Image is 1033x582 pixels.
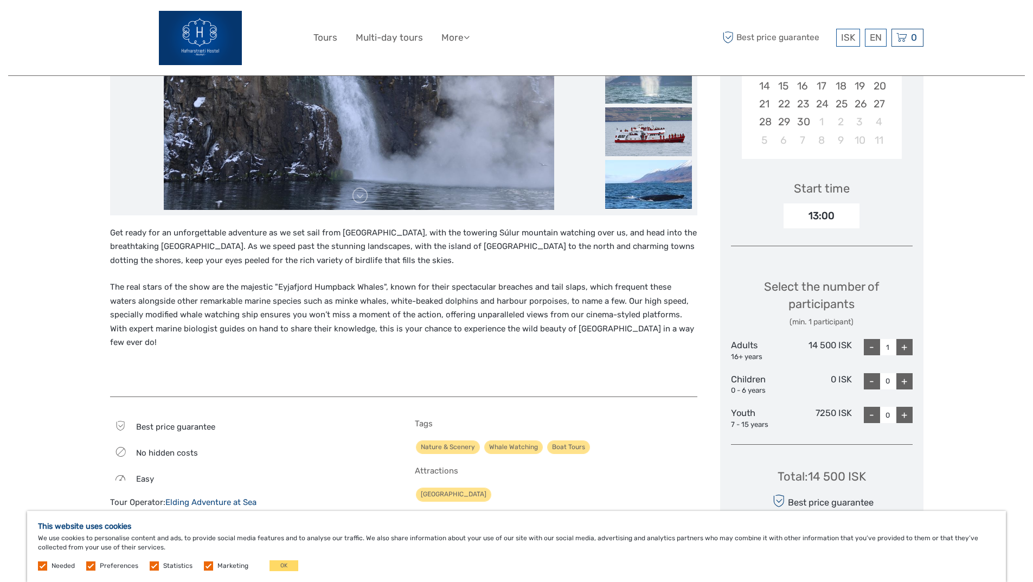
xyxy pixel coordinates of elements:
[731,386,792,396] div: 0 - 6 years
[731,373,792,396] div: Children
[755,113,774,131] div: Choose Sunday, September 28th, 2025
[731,317,913,328] div: (min. 1 participant)
[791,339,852,362] div: 14 500 ISK
[869,131,888,149] div: Choose Saturday, October 11th, 2025
[270,560,298,571] button: OK
[605,160,692,209] img: 06062001b0484ad1b57b00c42a85c0d1_slider_thumbnail.jpeg
[812,131,831,149] div: Choose Wednesday, October 8th, 2025
[778,468,866,485] div: Total : 14 500 ISK
[416,488,491,501] a: [GEOGRAPHIC_DATA]
[110,280,697,350] p: The real stars of the show are the majestic "Eyjafjord Humpback Whales", known for their spectacu...
[850,131,869,149] div: Choose Friday, October 10th, 2025
[755,131,774,149] div: Choose Sunday, October 5th, 2025
[415,419,697,428] h5: Tags
[791,373,852,396] div: 0 ISK
[831,77,850,95] div: Choose Thursday, September 18th, 2025
[812,113,831,131] div: Choose Wednesday, October 1st, 2025
[163,561,193,571] label: Statistics
[774,113,793,131] div: Choose Monday, September 29th, 2025
[441,30,470,46] a: More
[415,466,697,476] h5: Attractions
[136,448,198,458] span: No hidden costs
[812,95,831,113] div: Choose Wednesday, September 24th, 2025
[52,561,75,571] label: Needed
[791,407,852,430] div: 7250 ISK
[125,17,138,30] button: Open LiveChat chat widget
[896,373,913,389] div: +
[850,77,869,95] div: Choose Friday, September 19th, 2025
[774,95,793,113] div: Choose Monday, September 22nd, 2025
[217,561,248,571] label: Marketing
[850,95,869,113] div: Choose Friday, September 26th, 2025
[896,339,913,355] div: +
[794,180,850,197] div: Start time
[110,497,393,508] div: Tour Operator:
[793,113,812,131] div: Choose Tuesday, September 30th, 2025
[136,474,154,484] span: Easy
[864,339,880,355] div: -
[356,30,423,46] a: Multi-day tours
[547,440,590,454] a: Boat Tours
[38,522,995,531] h5: This website uses cookies
[731,278,913,328] div: Select the number of participants
[869,95,888,113] div: Choose Saturday, September 27th, 2025
[793,95,812,113] div: Choose Tuesday, September 23rd, 2025
[774,131,793,149] div: Choose Monday, October 6th, 2025
[605,55,692,104] img: 93dc0479e4324f3187c8eeefe0b6d884_slider_thumbnail.jpeg
[165,497,256,507] a: Elding Adventure at Sea
[755,77,774,95] div: Choose Sunday, September 14th, 2025
[731,339,792,362] div: Adults
[731,407,792,430] div: Youth
[731,420,792,430] div: 7 - 15 years
[841,32,855,43] span: ISK
[864,373,880,389] div: -
[864,407,880,423] div: -
[484,440,543,454] a: Whale Watching
[784,203,859,228] div: 13:00
[831,113,850,131] div: Choose Thursday, October 2nd, 2025
[100,561,138,571] label: Preferences
[136,422,215,432] span: Best price guarantee
[793,77,812,95] div: Choose Tuesday, September 16th, 2025
[769,491,873,510] div: Best price guarantee
[731,352,792,362] div: 16+ years
[793,131,812,149] div: Choose Tuesday, October 7th, 2025
[909,32,919,43] span: 0
[865,29,887,47] div: EN
[159,11,242,65] img: 896-e505d5f7-8100-4fa9-a811-edf3ac4bb06c_logo_big.jpg
[720,29,833,47] span: Best price guarantee
[745,41,898,149] div: month 2025-09
[831,131,850,149] div: Choose Thursday, October 9th, 2025
[869,113,888,131] div: Choose Saturday, October 4th, 2025
[605,107,692,156] img: c1338d8b28af41b5bd3ae38d85df1a28_slider_thumbnail.png
[850,113,869,131] div: Choose Friday, October 3rd, 2025
[755,95,774,113] div: Choose Sunday, September 21st, 2025
[110,226,697,268] p: Get ready for an unforgettable adventure as we set sail from [GEOGRAPHIC_DATA], with the towering...
[896,407,913,423] div: +
[27,511,1006,582] div: We use cookies to personalise content and ads, to provide social media features and to analyse ou...
[774,77,793,95] div: Choose Monday, September 15th, 2025
[416,440,480,454] a: Nature & Scenery
[869,77,888,95] div: Choose Saturday, September 20th, 2025
[313,30,337,46] a: Tours
[812,77,831,95] div: Choose Wednesday, September 17th, 2025
[831,95,850,113] div: Choose Thursday, September 25th, 2025
[15,19,123,28] p: We're away right now. Please check back later!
